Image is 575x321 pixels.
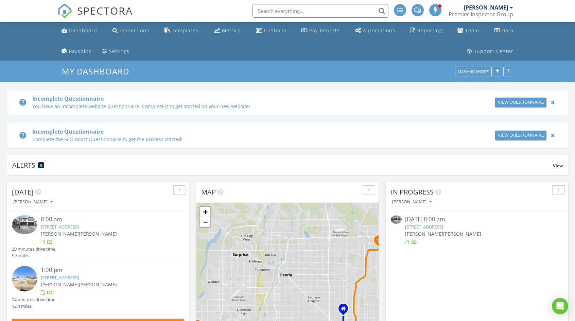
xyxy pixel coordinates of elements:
div: View Questionnaire [498,132,544,139]
a: Contacts [253,24,289,37]
span: [PERSON_NAME] [79,231,117,237]
a: 8:00 am [STREET_ADDRESS] [PERSON_NAME][PERSON_NAME] 20 minutes drive time 9.3 miles [12,215,184,259]
a: Templates [162,24,201,37]
span: Map [201,187,216,197]
a: [STREET_ADDRESS] [41,224,79,230]
div: [PERSON_NAME] [464,4,508,11]
span: View [553,163,563,169]
div: Reporting [417,27,442,34]
div: You have an incomplete website questionnaire. Complete it to get started on your new website! [32,103,469,110]
button: Dashboards [455,67,492,77]
div: 12.4 miles [12,303,55,309]
span: [PERSON_NAME] [443,231,481,237]
div: Dashboards [458,69,489,74]
a: [STREET_ADDRESS] [405,224,443,230]
a: [STREET_ADDRESS] [41,274,79,281]
i: help [19,131,27,139]
div: [PERSON_NAME] [392,200,432,204]
span: [DATE] [12,187,34,197]
a: View Questionnaire [495,131,546,140]
a: Data [492,24,516,37]
button: [PERSON_NAME] [391,198,433,207]
div: 9.3 miles [12,252,55,259]
a: Automations (Advanced) [352,24,398,37]
div: [DATE] 8:00 am [405,215,549,224]
a: Zoom in [200,207,210,217]
div: Pay Reports [309,27,340,34]
span: [PERSON_NAME] [41,281,79,288]
img: streetview [12,266,37,291]
a: Paysplits [59,45,94,58]
div: View Questionnaire [498,99,544,106]
div: Settings [109,48,129,54]
div: 20 minutes drive time [12,246,55,252]
a: SPECTORA [57,9,133,23]
img: 9321919%2Fcover_photos%2FSvBbvryjDCoETHge9ksu%2Fsmall.jpg [12,215,37,234]
a: Team [455,24,482,37]
a: 1:00 pm [STREET_ADDRESS] [PERSON_NAME][PERSON_NAME] 24 minutes drive time 12.4 miles [12,266,184,309]
a: [DATE] 8:00 am [STREET_ADDRESS] [PERSON_NAME][PERSON_NAME] [391,215,563,246]
a: Settings [100,45,132,58]
a: Dashboard [59,24,100,37]
div: 24 minutes drive time [12,297,55,303]
div: Alerts [12,160,553,170]
a: Pay Reports [299,24,343,37]
div: Metrics [222,27,241,34]
div: Team [465,27,479,34]
div: Dashboard [69,27,97,34]
span: SPECTORA [77,3,133,18]
div: 1:00 pm [41,266,170,274]
img: The Best Home Inspection Software - Spectora [57,3,72,18]
a: Inspections [110,24,152,37]
span: 8 [40,163,42,168]
span: [PERSON_NAME] [405,231,443,237]
div: Data [502,27,513,34]
a: Support Center [464,45,516,58]
div: Paysplits [69,48,91,54]
i: help [19,98,27,106]
div: Complete the SEO Boost Questionnaire to get the process started! [32,136,469,143]
div: Inspections [120,27,149,34]
a: Metrics [211,24,243,37]
button: [PERSON_NAME] [12,198,54,207]
input: Search everything... [252,4,388,18]
div: 3030 N Central Ave, Ste 807, Phoenix AZ 85012 [343,308,347,312]
div: Premier Inspector Group [449,11,513,18]
div: Templates [172,27,198,34]
div: Incomplete Questionnaire [32,95,469,103]
div: Incomplete Questionnaire [32,128,469,136]
span: [PERSON_NAME] [79,281,117,288]
div: 8:00 am [41,215,170,224]
div: Automations [363,27,395,34]
a: Zoom out [200,217,210,227]
a: View Questionnaire [495,98,546,107]
a: Reporting [408,24,445,37]
span: [PERSON_NAME] [41,231,79,237]
div: Contacts [264,27,286,34]
span: In Progress [391,187,434,197]
div: [PERSON_NAME] [13,200,53,204]
div: Support Center [474,48,513,54]
div: Open Intercom Messenger [552,298,568,314]
img: 9321919%2Fcover_photos%2FSvBbvryjDCoETHge9ksu%2Fsmall.jpg [391,215,402,223]
a: My Dashboard [62,66,135,77]
i: 1 [377,238,380,243]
